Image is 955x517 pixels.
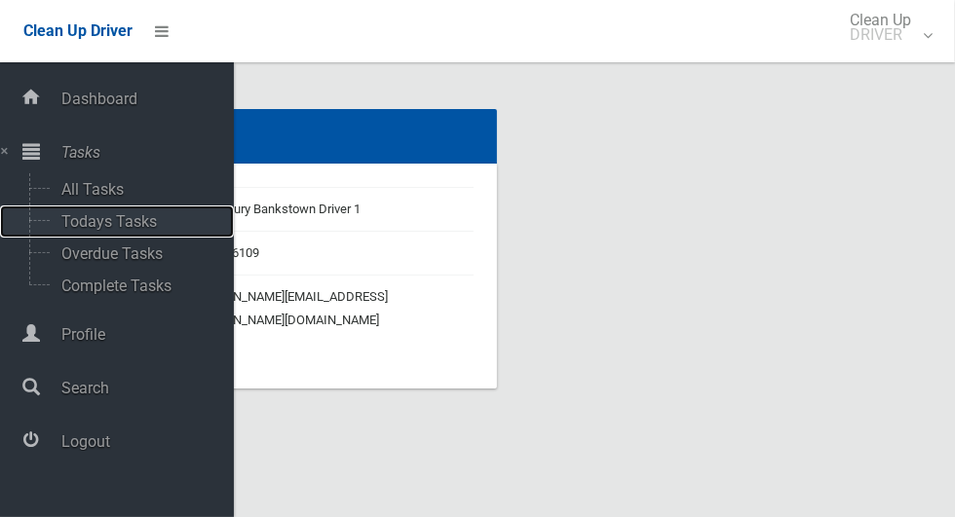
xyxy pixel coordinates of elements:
[56,325,234,344] span: Profile
[56,90,234,108] span: Dashboard
[183,188,474,232] td: Canterbury Bankstown Driver 1
[183,232,474,276] td: 0288876109
[56,432,234,451] span: Logout
[23,17,133,46] a: Clean Up Driver
[850,27,911,42] small: DRIVER
[56,277,217,295] span: Complete Tasks
[56,143,234,162] span: Tasks
[840,13,931,42] span: Clean Up
[23,21,133,40] span: Clean Up Driver
[56,379,234,397] span: Search
[56,244,217,263] span: Overdue Tasks
[56,180,217,199] span: All Tasks
[56,212,217,231] span: Todays Tasks
[183,276,474,343] td: [PERSON_NAME][EMAIL_ADDRESS][PERSON_NAME][DOMAIN_NAME]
